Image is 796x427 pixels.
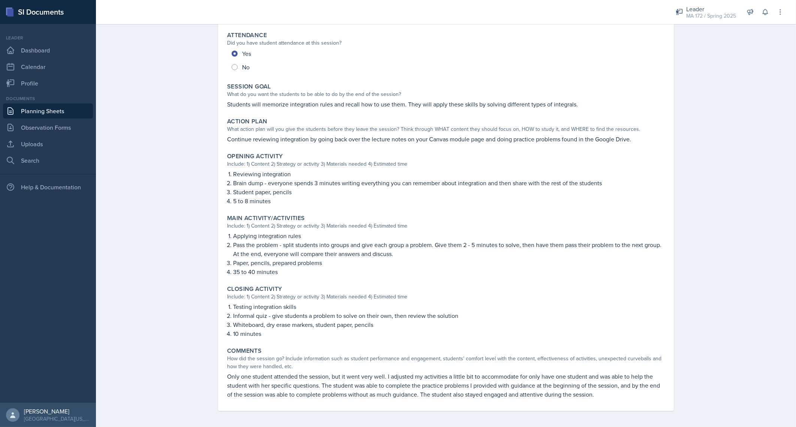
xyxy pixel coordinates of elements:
[227,160,665,168] div: Include: 1) Content 2) Strategy or activity 3) Materials needed 4) Estimated time
[233,240,665,258] p: Pass the problem - split students into groups and give each group a problem. Give them 2 - 5 minu...
[227,90,665,98] div: What do you want the students to be able to do by the end of the session?
[233,320,665,329] p: Whiteboard, dry erase markers, student paper, pencils
[3,59,93,74] a: Calendar
[3,120,93,135] a: Observation Forms
[227,39,665,47] div: Did you have student attendance at this session?
[233,169,665,178] p: Reviewing integration
[233,258,665,267] p: Paper, pencils, prepared problems
[24,408,90,415] div: [PERSON_NAME]
[233,196,665,205] p: 5 to 8 minutes
[233,267,665,276] p: 35 to 40 minutes
[3,34,93,41] div: Leader
[233,178,665,187] p: Brain dump - everyone spends 3 minutes writing everything you can remember about integration and ...
[227,118,267,125] label: Action Plan
[227,372,665,399] p: Only one student attended the session, but it went very well. I adjusted my activities a little b...
[227,135,665,144] p: Continue reviewing integration by going back over the lecture notes on your Canvas module page an...
[227,31,267,39] label: Attendance
[24,415,90,423] div: [GEOGRAPHIC_DATA][US_STATE] in [GEOGRAPHIC_DATA]
[3,153,93,168] a: Search
[686,12,736,20] div: MA 172 / Spring 2025
[227,153,283,160] label: Opening Activity
[227,293,665,301] div: Include: 1) Content 2) Strategy or activity 3) Materials needed 4) Estimated time
[227,355,665,370] div: How did the session go? Include information such as student performance and engagement, students'...
[3,136,93,151] a: Uploads
[227,347,262,355] label: Comments
[3,95,93,102] div: Documents
[3,43,93,58] a: Dashboard
[233,231,665,240] p: Applying integration rules
[3,103,93,118] a: Planning Sheets
[233,329,665,338] p: 10 minutes
[233,187,665,196] p: Student paper, pencils
[233,302,665,311] p: Testing integration skills
[227,285,282,293] label: Closing Activity
[3,76,93,91] a: Profile
[227,83,271,90] label: Session Goal
[3,180,93,195] div: Help & Documentation
[233,311,665,320] p: Informal quiz - give students a problem to solve on their own, then review the solution
[227,214,305,222] label: Main Activity/Activities
[227,125,665,133] div: What action plan will you give the students before they leave the session? Think through WHAT con...
[227,222,665,230] div: Include: 1) Content 2) Strategy or activity 3) Materials needed 4) Estimated time
[227,100,665,109] p: Students will memorize integration rules and recall how to use them. They will apply these skills...
[686,4,736,13] div: Leader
